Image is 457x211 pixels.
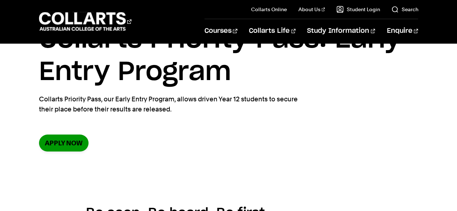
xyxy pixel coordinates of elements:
[298,6,325,13] a: About Us
[307,19,375,43] a: Study Information
[39,23,418,88] h1: Collarts Priority Pass: Early Entry Program
[39,135,89,151] a: Apply now
[336,6,380,13] a: Student Login
[39,11,132,32] div: Go to homepage
[251,6,287,13] a: Collarts Online
[391,6,418,13] a: Search
[249,19,296,43] a: Collarts Life
[204,19,237,43] a: Courses
[39,94,303,114] p: Collarts Priority Pass, our Early Entry Program, allows driven Year 12 students to secure their p...
[387,19,418,43] a: Enquire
